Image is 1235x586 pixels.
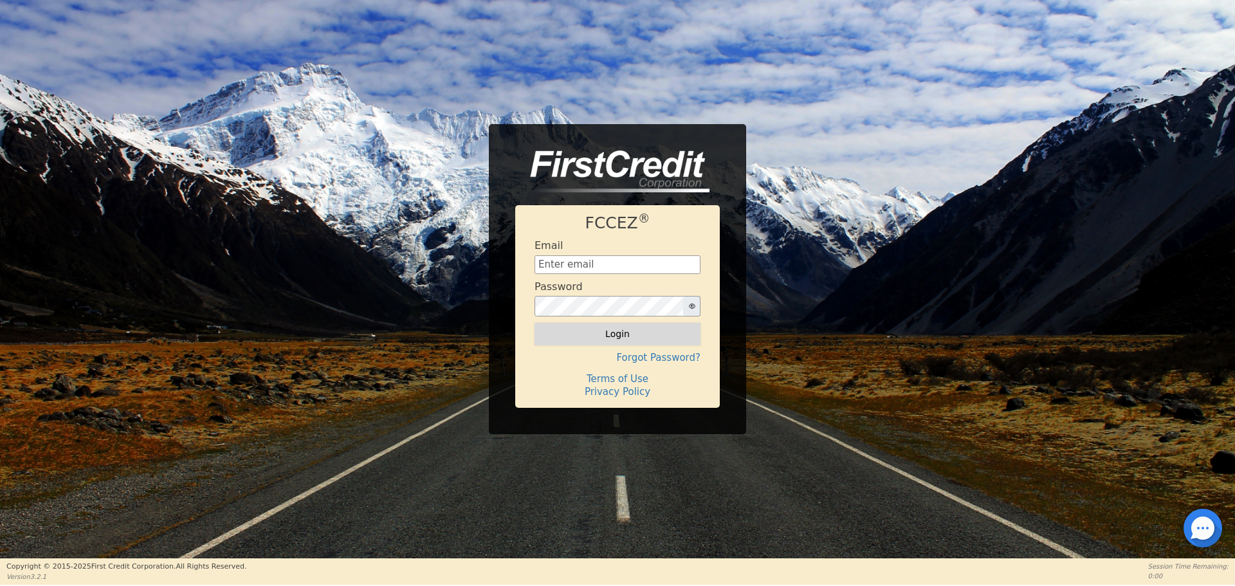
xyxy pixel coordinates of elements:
[535,296,684,316] input: password
[515,151,709,193] img: logo-CMu_cnol.png
[535,255,700,275] input: Enter email
[535,386,700,398] h4: Privacy Policy
[638,212,650,225] sup: ®
[176,562,246,571] span: All Rights Reserved.
[6,562,246,572] p: Copyright © 2015- 2025 First Credit Corporation.
[535,373,700,385] h4: Terms of Use
[1148,571,1229,581] p: 0:00
[535,280,583,293] h4: Password
[1148,562,1229,571] p: Session Time Remaining:
[535,239,563,252] h4: Email
[6,572,246,581] p: Version 3.2.1
[535,323,700,345] button: Login
[535,214,700,233] h1: FCCEZ
[535,352,700,363] h4: Forgot Password?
